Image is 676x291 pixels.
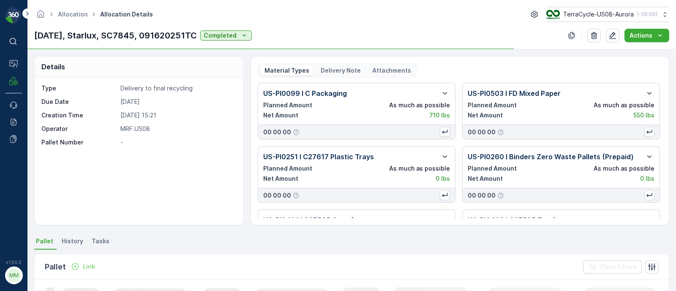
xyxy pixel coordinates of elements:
p: Net Amount [468,111,503,120]
div: Help Tooltip Icon [497,192,504,199]
p: Attachments [371,66,411,75]
img: image_ci7OI47.png [546,10,560,19]
p: US-PI0251 I C27617 Plastic Trays [263,152,374,162]
p: 00 00 00 [468,191,496,200]
p: 00 00 00 [468,128,496,136]
p: Planned Amount [263,164,312,173]
span: v 1.50.3 [5,260,22,265]
p: US-PI0503 I FD Mixed Paper [468,88,561,98]
img: logo [5,7,22,24]
p: US-PI0099 I C Packaging [263,88,347,98]
span: Allocation Details [98,10,155,19]
button: TerraCycle-US08-Aurora(-05:00) [546,7,669,22]
p: Net Amount [263,111,298,120]
p: 0 lbs [436,174,450,183]
p: As much as possible [594,101,654,109]
p: TerraCycle-US08-Aurora [563,10,634,19]
p: Net Amount [263,174,298,183]
div: Help Tooltip Icon [497,129,504,136]
p: [DATE], Starlux, SC7845, 091620251TC [34,29,197,42]
p: Completed [204,31,237,40]
span: History [62,237,83,245]
p: Delivery Note [319,66,361,75]
a: Homepage [36,13,45,20]
div: Help Tooltip Icon [293,192,300,199]
p: 00 00 00 [263,191,291,200]
p: US-PI0401 I C27595 Styrofoam [263,215,368,225]
div: MM [7,269,21,282]
p: Creation Time [41,111,117,120]
button: Completed [200,30,252,41]
p: Net Amount [468,174,503,183]
p: Actions [630,31,652,40]
p: Operator [41,125,117,133]
p: Pallet [45,261,66,273]
p: Planned Amount [468,164,517,173]
div: Help Tooltip Icon [293,129,300,136]
p: Planned Amount [263,101,312,109]
p: Due Date [41,98,117,106]
p: Planned Amount [468,101,517,109]
p: As much as possible [389,101,450,109]
button: Link [68,261,98,272]
p: 0 lbs [640,174,654,183]
p: 710 lbs [429,111,450,120]
button: MM [5,267,22,284]
p: Material Types [263,66,309,75]
p: Link [83,262,95,271]
span: Pallet [36,237,53,245]
p: As much as possible [594,164,654,173]
p: [DATE] 15:21 [120,111,234,120]
button: Actions [624,29,669,42]
p: Delivery to final recycling [120,84,234,92]
p: Details [41,62,65,72]
p: MRF.US08 [120,125,234,133]
p: Pallet Number [41,138,117,147]
span: Tasks [92,237,109,245]
p: Type [41,84,117,92]
p: - [120,138,234,147]
a: Allocation [58,11,87,18]
p: US-PI0260 I Binders Zero Waste Pallets (Prepaid) [468,152,634,162]
p: 00 00 00 [263,128,291,136]
button: Clear Filters [583,260,642,274]
p: ( -05:00 ) [637,11,657,18]
p: 550 lbs [633,111,654,120]
p: US-PI0402 I C27595 Tee Cases [468,215,573,225]
p: [DATE] [120,98,234,106]
p: As much as possible [389,164,450,173]
p: Clear Filters [600,263,637,271]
